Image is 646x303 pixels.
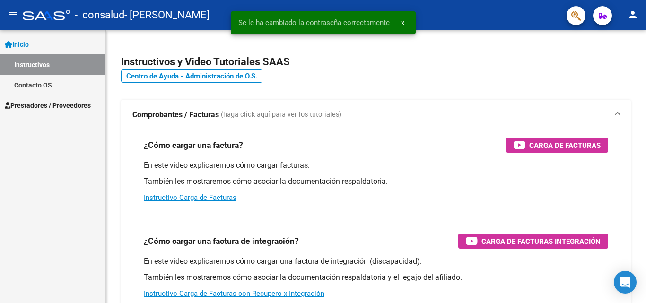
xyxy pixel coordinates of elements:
span: - [PERSON_NAME] [124,5,210,26]
span: Prestadores / Proveedores [5,100,91,111]
h2: Instructivos y Video Tutoriales SAAS [121,53,631,71]
div: Open Intercom Messenger [614,271,637,294]
span: Carga de Facturas Integración [481,235,601,247]
span: (haga click aquí para ver los tutoriales) [221,110,341,120]
a: Instructivo Carga de Facturas con Recupero x Integración [144,289,324,298]
span: Se le ha cambiado la contraseña correctamente [238,18,390,27]
span: Inicio [5,39,29,50]
span: Carga de Facturas [529,139,601,151]
p: También les mostraremos cómo asociar la documentación respaldatoria. [144,176,608,187]
button: Carga de Facturas [506,138,608,153]
span: - consalud [75,5,124,26]
p: En este video explicaremos cómo cargar una factura de integración (discapacidad). [144,256,608,267]
a: Centro de Ayuda - Administración de O.S. [121,69,262,83]
span: x [401,18,404,27]
mat-icon: menu [8,9,19,20]
p: En este video explicaremos cómo cargar facturas. [144,160,608,171]
p: También les mostraremos cómo asociar la documentación respaldatoria y el legajo del afiliado. [144,272,608,283]
button: Carga de Facturas Integración [458,234,608,249]
mat-icon: person [627,9,638,20]
strong: Comprobantes / Facturas [132,110,219,120]
h3: ¿Cómo cargar una factura? [144,139,243,152]
h3: ¿Cómo cargar una factura de integración? [144,234,299,248]
a: Instructivo Carga de Facturas [144,193,236,202]
mat-expansion-panel-header: Comprobantes / Facturas (haga click aquí para ver los tutoriales) [121,100,631,130]
button: x [393,14,412,31]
